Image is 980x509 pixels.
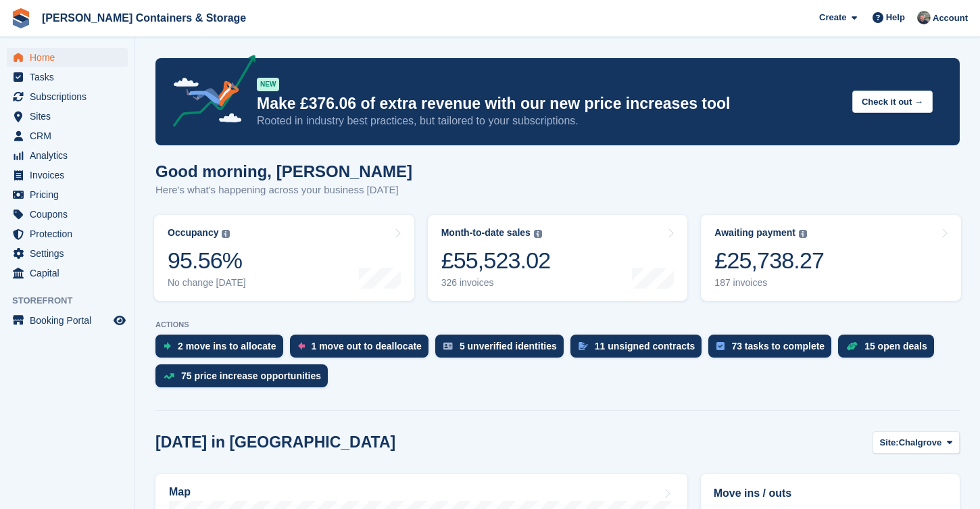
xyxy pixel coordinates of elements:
[838,335,941,364] a: 15 open deals
[30,87,111,106] span: Subscriptions
[7,264,128,283] a: menu
[30,205,111,224] span: Coupons
[716,342,725,350] img: task-75834270c22a3079a89374b754ae025e5fb1db73e45f91037f5363f120a921f8.svg
[714,227,795,239] div: Awaiting payment
[164,373,174,379] img: price_increase_opportunities-93ffe204e8149a01c8c9dc8f82e8f89637d9d84a8eef4429ea346261dce0b2c0.svg
[873,431,960,454] button: Site: Chalgrove
[30,311,111,330] span: Booking Portal
[257,94,841,114] p: Make £376.06 of extra revenue with our new price increases tool
[7,185,128,204] a: menu
[168,247,246,274] div: 95.56%
[30,126,111,145] span: CRM
[886,11,905,24] span: Help
[30,224,111,243] span: Protection
[7,244,128,263] a: menu
[298,342,305,350] img: move_outs_to_deallocate_icon-f764333ba52eb49d3ac5e1228854f67142a1ed5810a6f6cc68b1a99e826820c5.svg
[441,227,531,239] div: Month-to-date sales
[7,87,128,106] a: menu
[169,486,191,498] h2: Map
[30,264,111,283] span: Capital
[714,277,824,289] div: 187 invoices
[7,68,128,87] a: menu
[819,11,846,24] span: Create
[846,341,858,351] img: deal-1b604bf984904fb50ccaf53a9ad4b4a5d6e5aea283cecdc64d6e3604feb123c2.svg
[579,342,588,350] img: contract_signature_icon-13c848040528278c33f63329250d36e43548de30e8caae1d1a13099fd9432cc5.svg
[222,230,230,238] img: icon-info-grey-7440780725fd019a000dd9b08b2336e03edf1995a4989e88bcd33f0948082b44.svg
[460,341,557,352] div: 5 unverified identities
[155,335,290,364] a: 2 move ins to allocate
[164,342,171,350] img: move_ins_to_allocate_icon-fdf77a2bb77ea45bf5b3d319d69a93e2d87916cf1d5bf7949dd705db3b84f3ca.svg
[30,48,111,67] span: Home
[154,215,414,301] a: Occupancy 95.56% No change [DATE]
[7,166,128,185] a: menu
[155,320,960,329] p: ACTIONS
[162,55,256,132] img: price-adjustments-announcement-icon-8257ccfd72463d97f412b2fc003d46551f7dbcb40ab6d574587a9cd5c0d94...
[534,230,542,238] img: icon-info-grey-7440780725fd019a000dd9b08b2336e03edf1995a4989e88bcd33f0948082b44.svg
[312,341,422,352] div: 1 move out to deallocate
[112,312,128,329] a: Preview store
[168,277,246,289] div: No change [DATE]
[701,215,961,301] a: Awaiting payment £25,738.27 187 invoices
[7,107,128,126] a: menu
[181,370,321,381] div: 75 price increase opportunities
[155,433,395,452] h2: [DATE] in [GEOGRAPHIC_DATA]
[7,146,128,165] a: menu
[731,341,825,352] div: 73 tasks to complete
[7,224,128,243] a: menu
[36,7,251,29] a: [PERSON_NAME] Containers & Storage
[30,185,111,204] span: Pricing
[917,11,931,24] img: Adam Greenhalgh
[30,68,111,87] span: Tasks
[30,244,111,263] span: Settings
[428,215,688,301] a: Month-to-date sales £55,523.02 326 invoices
[7,48,128,67] a: menu
[852,91,933,113] button: Check it out →
[155,162,412,180] h1: Good morning, [PERSON_NAME]
[7,126,128,145] a: menu
[7,205,128,224] a: menu
[168,227,218,239] div: Occupancy
[441,277,551,289] div: 326 invoices
[443,342,453,350] img: verify_identity-adf6edd0f0f0b5bbfe63781bf79b02c33cf7c696d77639b501bdc392416b5a36.svg
[257,78,279,91] div: NEW
[155,364,335,394] a: 75 price increase opportunities
[290,335,435,364] a: 1 move out to deallocate
[30,107,111,126] span: Sites
[714,485,947,502] h2: Move ins / outs
[30,166,111,185] span: Invoices
[12,294,134,308] span: Storefront
[435,335,570,364] a: 5 unverified identities
[7,311,128,330] a: menu
[570,335,709,364] a: 11 unsigned contracts
[257,114,841,128] p: Rooted in industry best practices, but tailored to your subscriptions.
[864,341,927,352] div: 15 open deals
[595,341,695,352] div: 11 unsigned contracts
[880,436,899,450] span: Site:
[30,146,111,165] span: Analytics
[11,8,31,28] img: stora-icon-8386f47178a22dfd0bd8f6a31ec36ba5ce8667c1dd55bd0f319d3a0aa187defe.svg
[441,247,551,274] div: £55,523.02
[899,436,942,450] span: Chalgrove
[714,247,824,274] div: £25,738.27
[933,11,968,25] span: Account
[708,335,838,364] a: 73 tasks to complete
[155,183,412,198] p: Here's what's happening across your business [DATE]
[799,230,807,238] img: icon-info-grey-7440780725fd019a000dd9b08b2336e03edf1995a4989e88bcd33f0948082b44.svg
[178,341,276,352] div: 2 move ins to allocate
